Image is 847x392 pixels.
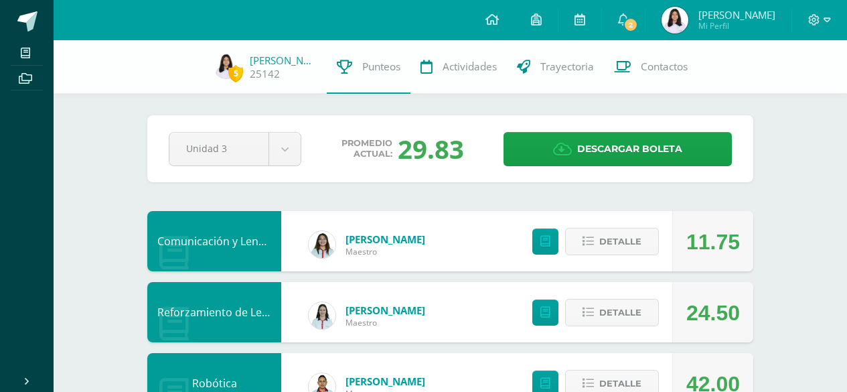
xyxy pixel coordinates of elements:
span: [PERSON_NAME] [698,8,775,21]
a: [PERSON_NAME] [345,375,425,388]
span: Contactos [641,60,688,74]
span: 5 [228,65,243,82]
a: Contactos [604,40,698,94]
a: Actividades [410,40,507,94]
a: Punteos [327,40,410,94]
button: Detalle [565,228,659,255]
a: 25142 [250,67,280,81]
span: Trayectoria [540,60,594,74]
span: Unidad 3 [186,133,252,164]
img: d355a546039027455b946f19c2898845.png [213,52,240,79]
span: Maestro [345,317,425,328]
img: a2a68af206104431f9ff9193871d4f52.png [309,302,335,329]
a: [PERSON_NAME] [250,54,317,67]
img: 55024ff72ee8ba09548f59c7b94bba71.png [309,231,335,258]
span: Detalle [599,229,641,254]
div: 11.75 [686,212,740,272]
a: [PERSON_NAME] [345,304,425,317]
button: Detalle [565,299,659,326]
a: [PERSON_NAME] [345,233,425,246]
div: Reforzamiento de Lectura [147,282,281,342]
img: d355a546039027455b946f19c2898845.png [662,7,688,34]
div: 24.50 [686,283,740,343]
span: 2 [623,17,638,32]
span: Mi Perfil [698,20,775,31]
div: Comunicación y Lenguaje, Idioma Extranjero [147,211,281,271]
span: Detalle [599,300,641,325]
span: Promedio actual: [341,138,392,159]
span: Actividades [443,60,497,74]
a: Descargar boleta [504,132,732,166]
span: Descargar boleta [577,133,682,166]
div: 29.83 [398,131,464,166]
a: Unidad 3 [169,133,301,166]
span: Punteos [362,60,400,74]
span: Maestro [345,246,425,257]
a: Trayectoria [507,40,604,94]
